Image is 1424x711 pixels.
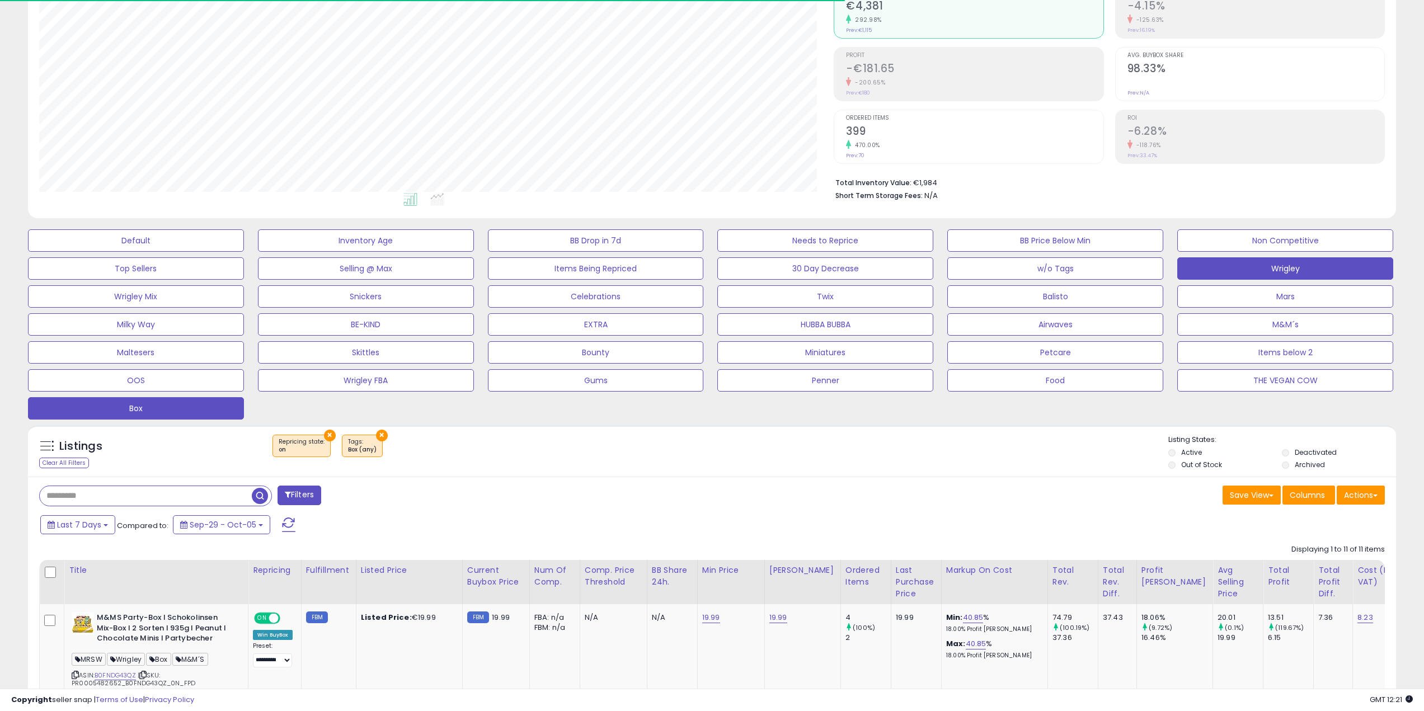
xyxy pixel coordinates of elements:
button: Skittles [258,341,474,364]
span: Tags : [348,437,377,454]
small: (100.19%) [1060,623,1089,632]
button: Needs to Reprice [717,229,933,252]
small: -125.63% [1132,16,1164,24]
button: THE VEGAN COW [1177,369,1393,392]
div: Preset: [253,642,293,667]
small: Prev: 33.47% [1127,152,1157,159]
div: 37.36 [1052,633,1098,643]
div: Num of Comp. [534,564,575,588]
button: M&M´s [1177,313,1393,336]
button: Penner [717,369,933,392]
button: Miniatures [717,341,933,364]
span: Box [146,653,171,666]
div: Repricing [253,564,297,576]
div: Markup on Cost [946,564,1043,576]
div: 4 [845,613,891,623]
button: Twix [717,285,933,308]
button: Airwaves [947,313,1163,336]
small: (100%) [853,623,875,632]
span: 2025-10-13 12:21 GMT [1370,694,1413,705]
div: 7.36 [1318,613,1344,623]
div: N/A [585,613,638,623]
button: Default [28,229,244,252]
button: Wrigley FBA [258,369,474,392]
button: Mars [1177,285,1393,308]
span: Ordered Items [846,115,1103,121]
a: Terms of Use [96,694,143,705]
button: w/o Tags [947,257,1163,280]
span: Compared to: [117,520,168,531]
button: Filters [278,486,321,505]
button: Items below 2 [1177,341,1393,364]
button: Food [947,369,1163,392]
label: Out of Stock [1181,460,1222,469]
small: Prev: 70 [846,152,864,159]
button: Petcare [947,341,1163,364]
div: 20.01 [1218,613,1263,623]
a: B0FNDG43QZ [95,671,136,680]
div: [PERSON_NAME] [769,564,836,576]
p: Listing States: [1168,435,1396,445]
div: Avg Selling Price [1218,564,1258,600]
div: Total Rev. Diff. [1103,564,1132,600]
div: Clear All Filters [39,458,89,468]
span: N/A [924,190,938,201]
h5: Listings [59,439,102,454]
label: Archived [1295,460,1325,469]
h2: -€181.65 [846,62,1103,77]
div: €19.99 [361,613,454,623]
a: 19.99 [702,612,720,623]
button: Non Competitive [1177,229,1393,252]
span: Wrigley [107,653,145,666]
th: The percentage added to the cost of goods (COGS) that forms the calculator for Min & Max prices. [941,560,1047,604]
b: Listed Price: [361,612,412,623]
h2: 399 [846,125,1103,140]
div: N/A [652,613,689,623]
img: 51bzYzjsuHL._SL40_.jpg [72,613,94,635]
div: on [279,446,325,454]
button: Milky Way [28,313,244,336]
button: Gums [488,369,704,392]
small: (119.67%) [1275,623,1304,632]
div: 6.15 [1268,633,1313,643]
button: Wrigley Mix [28,285,244,308]
p: 18.00% Profit [PERSON_NAME] [946,652,1039,660]
a: Privacy Policy [145,694,194,705]
div: 37.43 [1103,613,1128,623]
small: Prev: N/A [1127,90,1149,96]
button: HUBBA BUBBA [717,313,933,336]
div: BB Share 24h. [652,564,693,588]
span: Profit [846,53,1103,59]
label: Active [1181,448,1202,457]
button: BB Drop in 7d [488,229,704,252]
a: 40.85 [963,612,984,623]
div: 13.51 [1268,613,1313,623]
div: Current Buybox Price [467,564,525,588]
strong: Copyright [11,694,52,705]
span: Columns [1290,489,1325,501]
button: OOS [28,369,244,392]
button: Maltesers [28,341,244,364]
button: × [376,430,388,441]
div: 19.99 [1218,633,1263,643]
small: Prev: 16.19% [1127,27,1155,34]
button: Inventory Age [258,229,474,252]
small: -200.65% [851,78,885,87]
button: Last 7 Days [40,515,115,534]
li: €1,984 [835,175,1376,189]
div: % [946,639,1039,660]
div: Profit [PERSON_NAME] [1141,564,1208,588]
b: Short Term Storage Fees: [835,191,923,200]
small: -118.76% [1132,141,1161,149]
div: Last Purchase Price [896,564,937,600]
button: Wrigley [1177,257,1393,280]
div: Ordered Items [845,564,886,588]
button: Bounty [488,341,704,364]
b: Max: [946,638,966,649]
button: Top Sellers [28,257,244,280]
div: 18.06% [1141,613,1212,623]
div: Total Profit Diff. [1318,564,1348,600]
div: Cost (Exc. VAT) [1357,564,1415,588]
b: M&MS Party-Box I Schokolinsen Mix-Box I 2 Sorten I 935g I Peanut I Chocolate Minis I Partybecher [97,613,233,647]
a: 8.23 [1357,612,1373,623]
